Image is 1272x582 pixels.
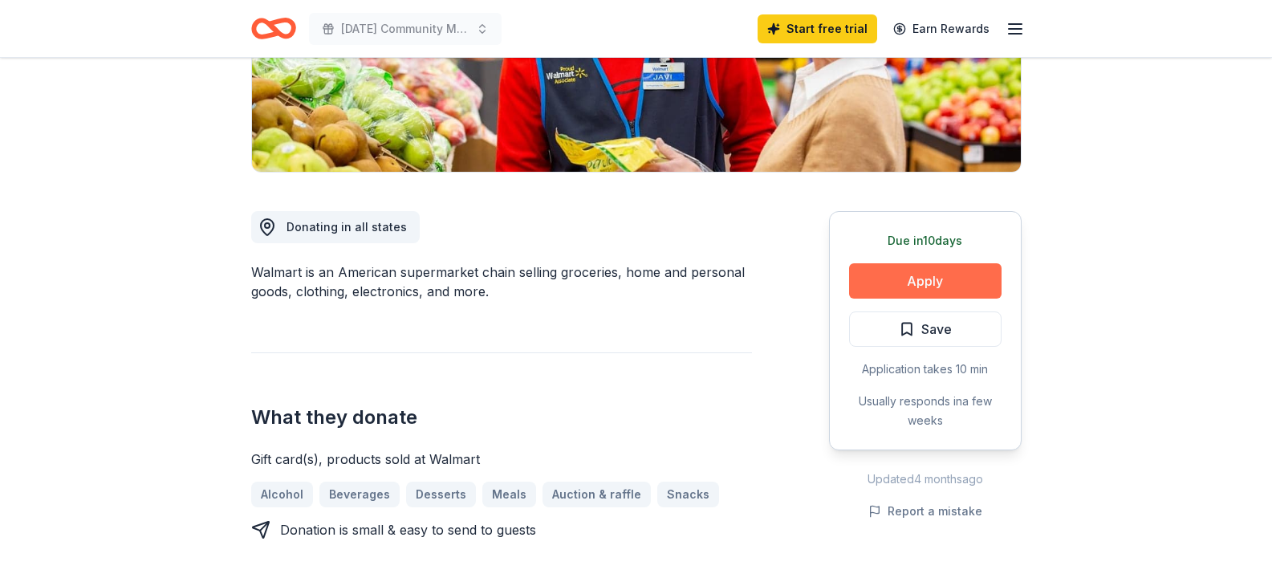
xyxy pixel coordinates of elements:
a: Home [251,10,296,47]
div: Donation is small & easy to send to guests [280,520,536,539]
span: [DATE] Community Meal [341,19,469,39]
button: Apply [849,263,1002,299]
a: Start free trial [758,14,877,43]
div: Walmart is an American supermarket chain selling groceries, home and personal goods, clothing, el... [251,263,752,301]
button: Save [849,311,1002,347]
a: Beverages [319,482,400,507]
span: Donating in all states [287,220,407,234]
div: Updated 4 months ago [829,470,1022,489]
button: Report a mistake [868,502,982,521]
div: Gift card(s), products sold at Walmart [251,450,752,469]
button: [DATE] Community Meal [309,13,502,45]
a: Snacks [657,482,719,507]
a: Auction & raffle [543,482,651,507]
h2: What they donate [251,405,752,430]
div: Due in 10 days [849,231,1002,250]
div: Usually responds in a few weeks [849,392,1002,430]
a: Meals [482,482,536,507]
a: Alcohol [251,482,313,507]
div: Application takes 10 min [849,360,1002,379]
span: Save [921,319,952,340]
a: Desserts [406,482,476,507]
a: Earn Rewards [884,14,999,43]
